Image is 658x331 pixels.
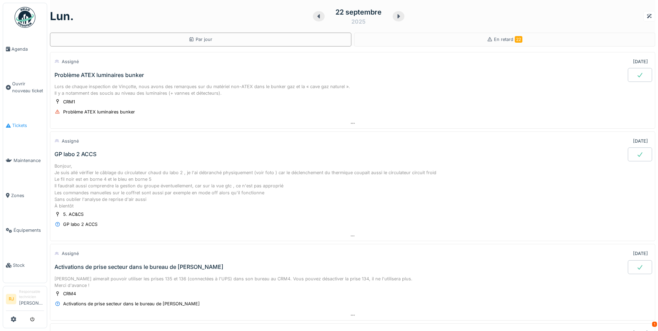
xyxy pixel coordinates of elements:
[335,7,382,17] div: 22 septembre
[15,7,35,28] img: Badge_color-CXgf-gQk.svg
[54,72,144,78] div: Problème ATEX luminaires bunker
[62,250,79,257] div: Assigné
[3,108,47,143] a: Tickets
[12,80,44,94] span: Ouvrir nouveau ticket
[54,151,96,158] div: GP labo 2 ACCS
[50,10,74,23] h1: lun.
[351,17,366,26] div: 2025
[3,32,47,67] a: Agenda
[63,221,97,228] div: GP labo 2 ACCS
[54,163,651,209] div: Bonjour, Je suis allé vérifier le câblage du circulateur chaud du labo 2 , je l'ai débranché phys...
[6,294,16,304] li: RJ
[3,248,47,283] a: Stock
[14,157,44,164] span: Maintenance
[14,227,44,234] span: Équipements
[633,58,648,65] div: [DATE]
[189,36,212,43] div: Par jour
[633,250,648,257] div: [DATE]
[19,289,44,300] div: Responsable technicien
[3,178,47,213] a: Zones
[54,275,651,289] div: [PERSON_NAME] aimerait pouvoir utiliser les prises 135 et 136 (connectées à l'UPS) dans son burea...
[54,83,651,96] div: Lors de chaque inspection de Vinçotte, nous avons des remarques sur du matériel non-ATEX dans le ...
[3,143,47,178] a: Maintenance
[494,37,522,42] span: En retard
[6,289,44,311] a: RJ Responsable technicien[PERSON_NAME]
[62,138,79,144] div: Assigné
[652,322,657,327] div: 1
[11,46,44,52] span: Agenda
[63,211,84,218] div: 5. AC&CS
[63,300,200,307] div: Activations de prise secteur dans le bureau de [PERSON_NAME]
[63,99,75,105] div: CRM1
[515,36,522,43] span: 22
[63,109,135,115] div: Problème ATEX luminaires bunker
[12,122,44,129] span: Tickets
[3,67,47,108] a: Ouvrir nouveau ticket
[54,264,223,270] div: Activations de prise secteur dans le bureau de [PERSON_NAME]
[3,213,47,248] a: Équipements
[63,290,76,297] div: CRM4
[19,289,44,309] li: [PERSON_NAME]
[11,192,44,199] span: Zones
[62,58,79,65] div: Assigné
[13,262,44,269] span: Stock
[633,138,648,144] div: [DATE]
